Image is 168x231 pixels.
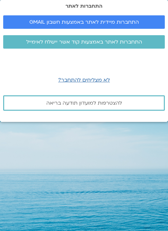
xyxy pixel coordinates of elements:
span: להצטרפות למועדון תודעה בריאה [46,100,122,106]
a: התחברות מיידית לאתר באמצעות חשבון GMAIL [3,15,165,29]
a: להצטרפות למועדון תודעה בריאה [3,95,165,111]
span: התחברות מיידית לאתר באמצעות חשבון GMAIL [29,19,139,25]
span: התחברות לאתר באמצעות קוד אשר יישלח לאימייל [26,39,142,45]
a: לא מצליחים להתחבר? [58,76,110,84]
h2: התחברות לאתר [3,3,165,9]
a: התחברות לאתר באמצעות קוד אשר יישלח לאימייל [3,35,165,49]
